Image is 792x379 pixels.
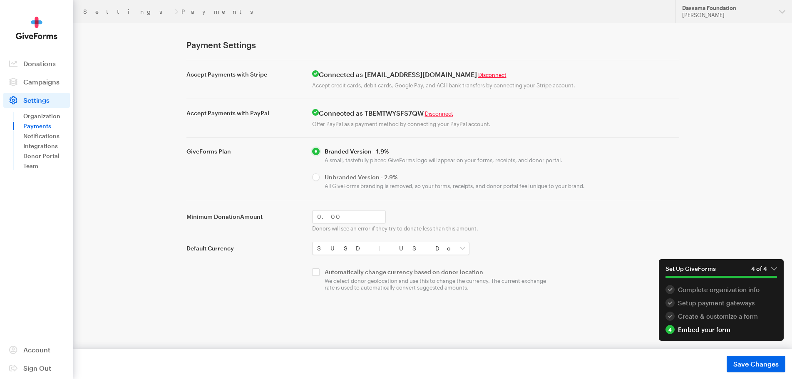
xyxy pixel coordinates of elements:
span: Campaigns [23,78,60,86]
a: Campaigns [3,74,70,89]
input: 0.00 [312,210,386,223]
label: GiveForms Plan [186,148,302,155]
p: Offer PayPal as a payment method by connecting your PayPal account. [312,121,679,127]
button: Save Changes [727,356,785,372]
label: Default Currency [186,245,302,252]
a: Disconnect [478,72,506,78]
a: Settings [83,8,171,15]
div: Create & customize a form [665,312,777,321]
div: Dassama Foundation [682,5,772,12]
h4: Connected as TBEMTWYSFS7QW [312,109,679,117]
h4: Connected as [EMAIL_ADDRESS][DOMAIN_NAME] [312,70,679,79]
div: Embed your form [665,325,777,334]
label: Accept Payments with PayPal [186,109,302,117]
span: Donations [23,59,56,67]
a: Organization [23,111,70,121]
p: Accept credit cards, debit cards, Google Pay, and ACH bank transfers by connecting your Stripe ac... [312,82,679,89]
a: Sign Out [3,361,70,376]
a: Integrations [23,141,70,151]
a: Notifications [23,131,70,141]
div: Complete organization info [665,285,777,294]
a: Team [23,161,70,171]
a: Donor Portal [23,151,70,161]
span: Account [23,346,50,354]
span: Settings [23,96,50,104]
a: Donations [3,56,70,71]
a: Settings [3,93,70,108]
div: Setup payment gateways [665,298,777,307]
a: Disconnect [425,110,453,117]
label: Accept Payments with Stripe [186,71,302,78]
span: Amount [240,213,263,220]
img: GiveForms [16,17,57,40]
a: 4 Embed your form [665,325,777,334]
label: Minimum Donation [186,213,302,220]
a: 3 Create & customize a form [665,312,777,321]
a: 1 Complete organization info [665,285,777,294]
p: Donors will see an error if they try to donate less than this amount. [312,225,679,232]
a: Account [3,342,70,357]
div: 2 [665,298,675,307]
a: 2 Setup payment gateways [665,298,777,307]
a: Payments [23,121,70,131]
span: Sign Out [23,364,51,372]
div: 4 [665,325,675,334]
div: 3 [665,312,675,321]
div: [PERSON_NAME] [682,12,772,19]
button: Set Up GiveForms4 of 4 [659,259,784,285]
h1: Payment Settings [186,40,679,50]
em: 4 of 4 [751,265,777,272]
span: Save Changes [733,359,779,369]
div: 1 [665,285,675,294]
